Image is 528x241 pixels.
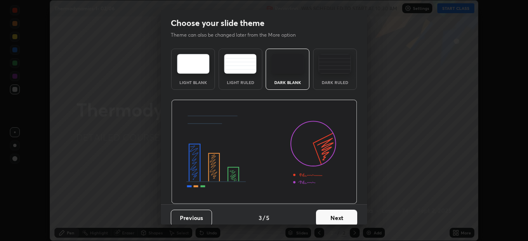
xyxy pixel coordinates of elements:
img: lightTheme.e5ed3b09.svg [177,54,210,74]
p: Theme can also be changed later from the More option [171,31,304,39]
div: Dark Ruled [318,80,351,84]
div: Light Ruled [224,80,257,84]
button: Previous [171,210,212,226]
h4: 5 [266,213,269,222]
h4: 3 [259,213,262,222]
img: darkTheme.f0cc69e5.svg [271,54,304,74]
img: lightRuledTheme.5fabf969.svg [224,54,257,74]
img: darkRuledTheme.de295e13.svg [318,54,351,74]
img: darkThemeBanner.d06ce4a2.svg [171,100,357,204]
h4: / [263,213,265,222]
div: Dark Blank [271,80,304,84]
h2: Choose your slide theme [171,18,264,28]
button: Next [316,210,357,226]
div: Light Blank [177,80,210,84]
